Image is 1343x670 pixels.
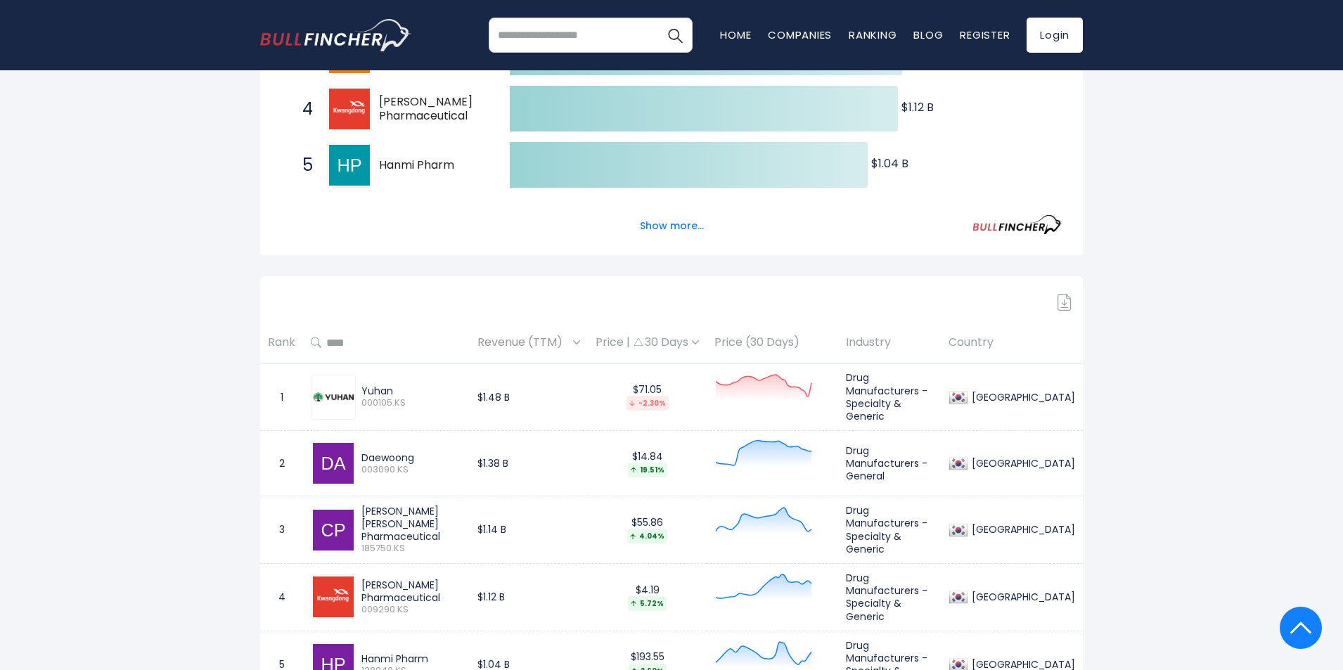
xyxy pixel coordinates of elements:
a: Register [960,27,1010,42]
div: [GEOGRAPHIC_DATA] [968,523,1075,536]
span: 5 [295,153,309,177]
span: Revenue (TTM) [477,332,570,354]
button: Show more... [631,214,712,238]
div: [PERSON_NAME] [PERSON_NAME] Pharmaceutical [361,505,462,543]
td: $1.48 B [470,363,588,431]
div: Price | 30 Days [596,335,699,350]
div: -2.30% [626,396,669,411]
td: Drug Manufacturers - Specialty & Generic [838,496,941,564]
td: $1.12 B [470,563,588,631]
td: Drug Manufacturers - General [838,431,941,496]
div: 4.04% [627,529,667,543]
div: [GEOGRAPHIC_DATA] [968,391,1075,404]
text: $1.04 B [871,155,908,172]
div: $14.84 [596,450,699,477]
td: Drug Manufacturers - Specialty & Generic [838,363,941,431]
th: Rank [260,322,303,363]
div: Yuhan [361,385,462,397]
th: Price (30 Days) [707,322,838,363]
div: [GEOGRAPHIC_DATA] [968,591,1075,603]
td: 3 [260,496,303,564]
img: 000105.KS.png [313,392,354,402]
span: 185750.KS [361,543,462,555]
div: $71.05 [596,383,699,411]
div: $4.19 [596,584,699,611]
span: 009290.KS [361,604,462,616]
text: $1.12 B [901,99,934,115]
a: Go to homepage [260,19,411,51]
div: Hanmi Pharm [361,652,462,665]
td: $1.38 B [470,431,588,496]
span: 000105.KS [361,397,462,409]
a: Home [720,27,751,42]
td: $1.14 B [470,496,588,564]
td: 1 [260,363,303,431]
span: 003090.KS [361,464,462,476]
td: Drug Manufacturers - Specialty & Generic [838,563,941,631]
div: [GEOGRAPHIC_DATA] [968,457,1075,470]
div: 19.51% [628,463,667,477]
div: Daewoong [361,451,462,464]
td: 4 [260,563,303,631]
a: Ranking [849,27,897,42]
span: 4 [295,97,309,121]
img: Kwang Dong Pharmaceutical [329,89,370,129]
div: $55.86 [596,516,699,543]
td: 2 [260,431,303,496]
img: bullfincher logo [260,19,411,51]
a: Companies [768,27,832,42]
span: Hanmi Pharm [379,158,485,173]
a: Blog [913,27,943,42]
span: [PERSON_NAME] Pharmaceutical [379,95,485,124]
img: 009290.KS.png [313,576,354,617]
button: Search [657,18,693,53]
div: 5.72% [628,596,667,611]
a: Login [1027,18,1083,53]
div: [PERSON_NAME] Pharmaceutical [361,579,462,604]
img: Hanmi Pharm [329,145,370,186]
th: Industry [838,322,941,363]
